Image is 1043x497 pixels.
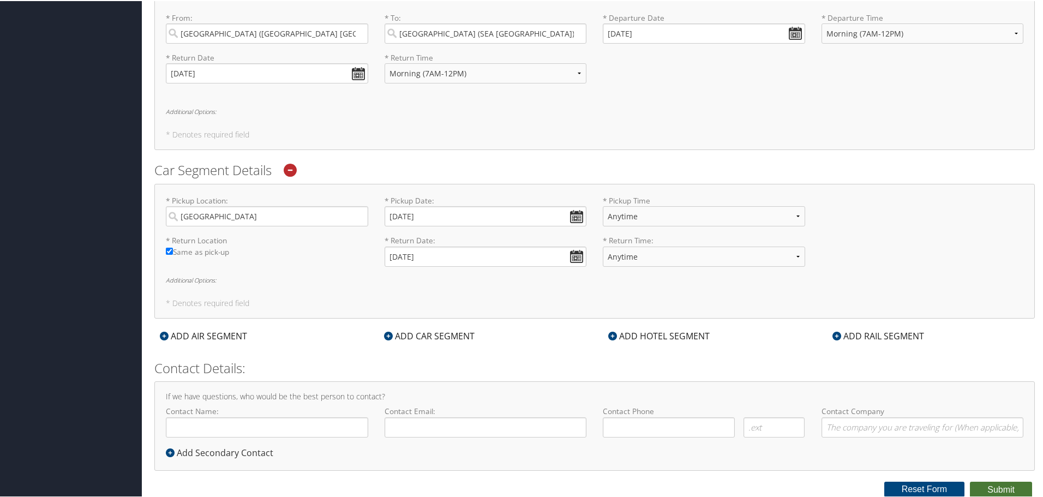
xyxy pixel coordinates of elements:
input: * Pickup Date: [385,205,587,225]
h5: * Denotes required field [166,130,1023,137]
label: * Return Date: [385,234,587,265]
input: * Return Date: [385,245,587,266]
h5: * Denotes required field [166,298,1023,306]
label: Contact Company [822,405,1024,436]
input: Contact Company [822,416,1024,436]
button: Reset Form [884,481,965,496]
label: * From: [166,11,368,43]
input: City or Airport Code [385,22,587,43]
label: Contact Name: [166,405,368,436]
label: * Return Location [166,234,368,245]
label: * Return Date [166,51,368,62]
input: Contact Name: [166,416,368,436]
div: Add Secondary Contact [166,445,279,458]
label: * Departure Time [822,11,1024,51]
input: .ext [744,416,805,436]
label: Contact Phone [603,405,805,416]
h2: Contact Details: [154,358,1035,376]
div: ADD RAIL SEGMENT [827,328,930,342]
input: Contact Email: [385,416,587,436]
div: ADD HOTEL SEGMENT [603,328,715,342]
input: Same as pick-up [166,247,173,254]
label: * Return Time: [603,234,805,274]
input: MM/DD/YYYY [166,62,368,82]
h6: Additional Options: [166,276,1023,282]
label: * Pickup Date: [385,194,587,225]
h6: Additional Options: [166,107,1023,113]
select: * Pickup Time [603,205,805,225]
label: * Pickup Location: [166,194,368,225]
select: * Departure Time [822,22,1024,43]
div: ADD CAR SEGMENT [379,328,480,342]
label: Contact Email: [385,405,587,436]
select: * Return Time: [603,245,805,266]
h2: Car Segment Details [154,160,1035,178]
label: * Pickup Time [603,194,805,234]
label: * Departure Date [603,11,805,22]
input: City or Airport Code [166,22,368,43]
label: * Return Time [385,51,587,62]
label: Same as pick-up [166,245,368,262]
button: Submit [970,481,1032,497]
input: MM/DD/YYYY [603,22,805,43]
label: * To: [385,11,587,43]
div: ADD AIR SEGMENT [154,328,253,342]
h4: If we have questions, who would be the best person to contact? [166,392,1023,399]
